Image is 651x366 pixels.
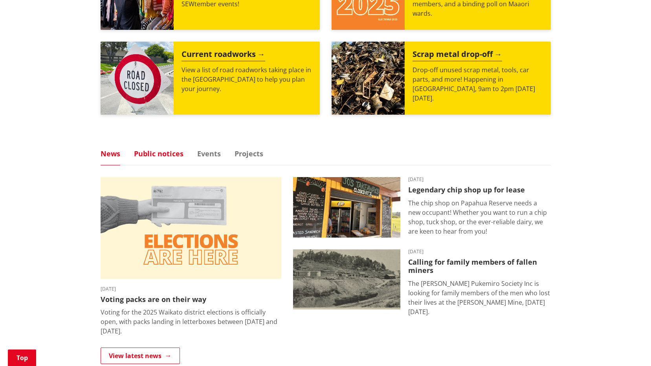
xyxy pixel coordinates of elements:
[101,295,281,304] h3: Voting packs are on their way
[182,49,265,61] h2: Current roadworks
[408,249,551,254] time: [DATE]
[101,177,281,279] img: Elections are here
[101,177,281,336] a: [DATE] Voting packs are on their way Voting for the 2025 Waikato district elections is officially...
[134,150,183,157] a: Public notices
[293,177,400,238] img: Jo's takeaways, Papahua Reserve, Raglan
[408,177,551,182] time: [DATE]
[332,42,551,115] a: A massive pile of rusted scrap metal, including wheels and various industrial parts, under a clea...
[293,249,400,310] img: Glen Afton Mine 1939
[101,42,320,115] a: Current roadworks View a list of road roadworks taking place in the [GEOGRAPHIC_DATA] to help you...
[197,150,221,157] a: Events
[413,65,543,103] p: Drop-off unused scrap metal, tools, car parts, and more! Happening in [GEOGRAPHIC_DATA], 9am to 2...
[408,258,551,275] h3: Calling for family members of fallen miners
[408,198,551,236] p: The chip shop on Papahua Reserve needs a new occupant! Whether you want to run a chip shop, tuck ...
[293,249,551,317] a: A black-and-white historic photograph shows a hillside with trees, small buildings, and cylindric...
[8,350,36,366] a: Top
[182,65,312,93] p: View a list of road roadworks taking place in the [GEOGRAPHIC_DATA] to help you plan your journey.
[101,287,281,291] time: [DATE]
[408,279,551,317] p: The [PERSON_NAME] Pukemiro Society Inc is looking for family members of the men who lost their li...
[101,42,174,115] img: Road closed sign
[413,49,502,61] h2: Scrap metal drop-off
[293,177,551,238] a: Outdoor takeaway stand with chalkboard menus listing various foods, like burgers and chips. A fri...
[235,150,263,157] a: Projects
[615,333,643,361] iframe: Messenger Launcher
[408,186,551,194] h3: Legendary chip shop up for lease
[101,150,120,157] a: News
[332,42,405,115] img: Scrap metal collection
[101,307,281,336] p: Voting for the 2025 Waikato district elections is officially open, with packs landing in letterbo...
[101,348,180,364] a: View latest news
